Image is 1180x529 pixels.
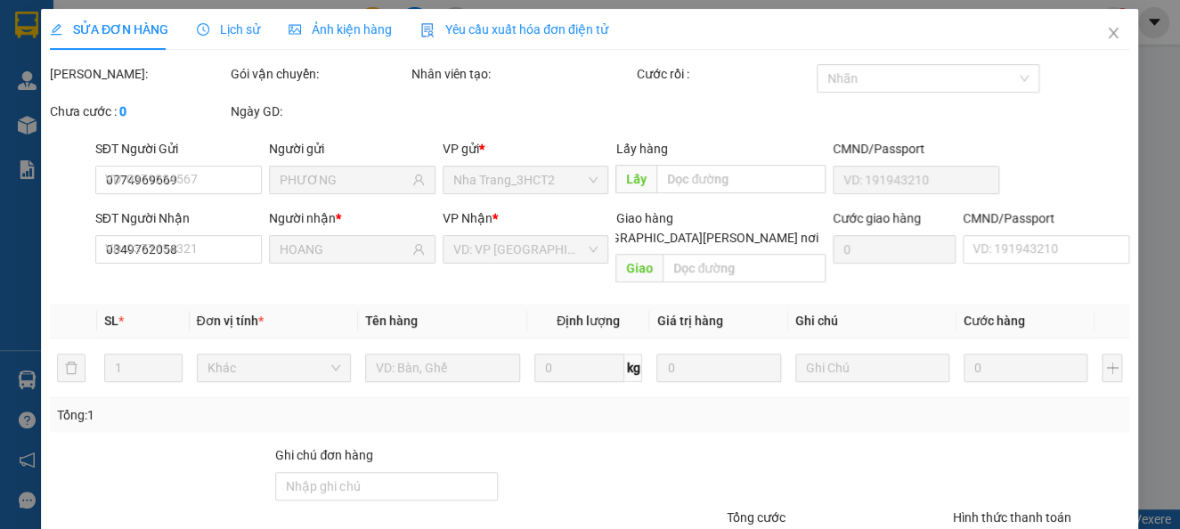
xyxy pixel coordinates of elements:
[197,313,264,328] span: Đơn vị tính
[728,510,786,525] span: Tổng cước
[616,142,668,156] span: Lấy hàng
[964,208,1130,228] div: CMND/Passport
[964,313,1025,328] span: Cước hàng
[1089,9,1139,59] button: Close
[50,22,168,37] span: SỬA ĐƠN HÀNG
[795,354,950,382] input: Ghi Chú
[269,208,435,228] div: Người nhận
[104,313,118,328] span: SL
[57,354,85,382] button: delete
[50,64,227,84] div: [PERSON_NAME]:
[421,23,435,37] img: icon
[833,139,999,159] div: CMND/Passport
[289,22,393,37] span: Ảnh kiện hàng
[616,211,673,225] span: Giao hàng
[421,22,609,37] span: Yêu cầu xuất hóa đơn điện tử
[833,211,921,225] label: Cước giao hàng
[1107,26,1121,40] span: close
[788,304,957,338] th: Ghi chú
[833,166,999,194] input: VD: 191943210
[119,104,126,118] b: 0
[625,354,643,382] span: kg
[637,64,814,84] div: Cước rồi :
[231,102,408,121] div: Ngày GD:
[280,170,409,190] input: Tên người gửi
[95,139,262,159] div: SĐT Người Gửi
[575,228,826,248] span: [GEOGRAPHIC_DATA][PERSON_NAME] nơi
[365,354,520,382] input: VD: Bàn, Ghế
[198,22,261,37] span: Lịch sử
[412,243,425,256] span: user
[616,254,663,282] span: Giao
[198,23,210,36] span: clock-circle
[1103,354,1123,382] button: plus
[276,448,374,462] label: Ghi chú đơn hàng
[557,313,620,328] span: Định lượng
[953,510,1071,525] label: Hình thức thanh toán
[657,313,723,328] span: Giá trị hàng
[657,165,826,193] input: Dọc đường
[50,23,62,36] span: edit
[833,235,956,264] input: Cước giao hàng
[616,165,657,193] span: Lấy
[663,254,826,282] input: Dọc đường
[365,313,418,328] span: Tên hàng
[276,472,498,501] input: Ghi chú đơn hàng
[269,139,435,159] div: Người gửi
[411,64,633,84] div: Nhân viên tạo:
[453,167,598,193] span: Nha Trang_3HCT2
[50,102,227,121] div: Chưa cước :
[95,208,262,228] div: SĐT Người Nhận
[412,174,425,186] span: user
[280,240,409,259] input: Tên người nhận
[289,23,302,36] span: picture
[657,354,781,382] input: 0
[964,354,1087,382] input: 0
[231,64,408,84] div: Gói vận chuyển:
[208,354,341,381] span: Khác
[443,139,609,159] div: VP gửi
[57,405,457,425] div: Tổng: 1
[443,211,492,225] span: VP Nhận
